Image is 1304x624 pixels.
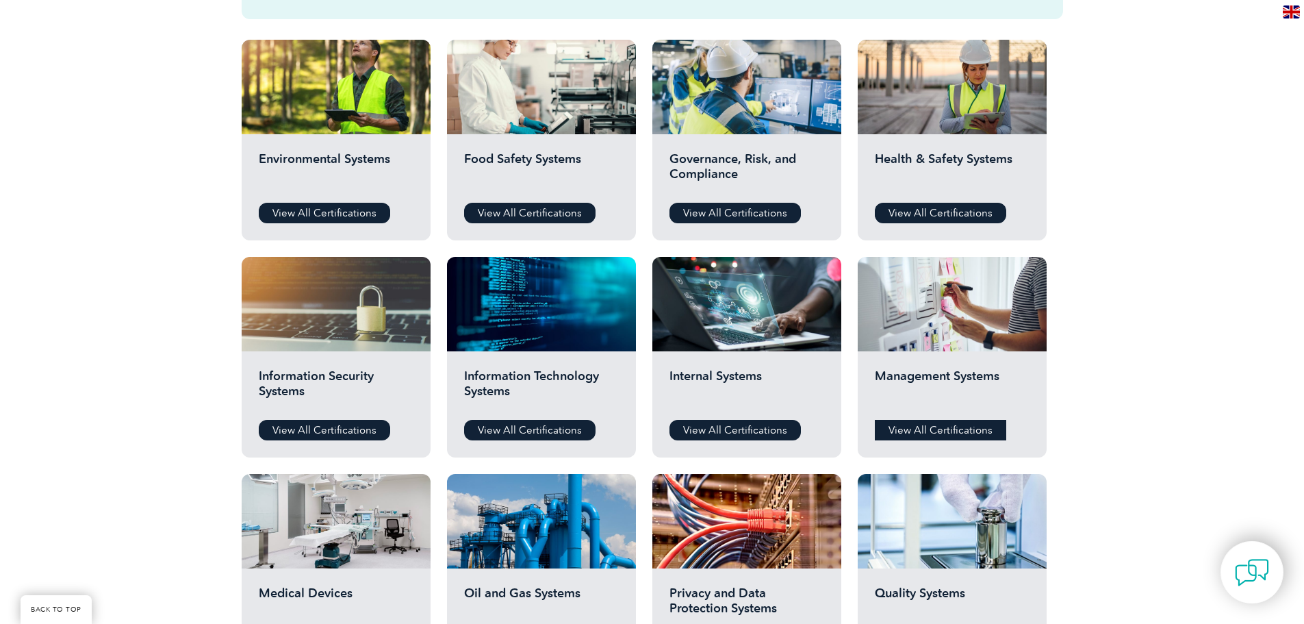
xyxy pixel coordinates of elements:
h2: Health & Safety Systems [875,151,1030,192]
h2: Internal Systems [669,369,824,410]
a: View All Certifications [875,420,1006,440]
h2: Environmental Systems [259,151,413,192]
h2: Food Safety Systems [464,151,619,192]
h2: Information Technology Systems [464,369,619,410]
h2: Governance, Risk, and Compliance [669,151,824,192]
a: BACK TO TOP [21,595,92,624]
img: en [1283,5,1300,18]
a: View All Certifications [669,420,801,440]
a: View All Certifications [259,420,390,440]
a: View All Certifications [669,203,801,223]
h2: Management Systems [875,369,1030,410]
a: View All Certifications [259,203,390,223]
a: View All Certifications [875,203,1006,223]
a: View All Certifications [464,203,596,223]
h2: Information Security Systems [259,369,413,410]
img: contact-chat.png [1235,556,1269,590]
a: View All Certifications [464,420,596,440]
